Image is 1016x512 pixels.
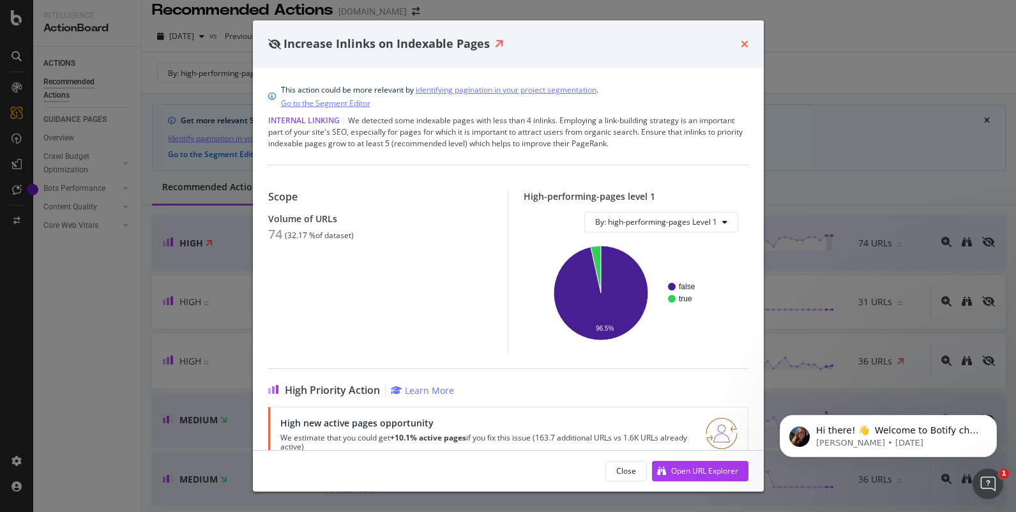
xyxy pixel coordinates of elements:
[616,465,636,476] div: Close
[268,115,340,126] span: Internal Linking
[605,461,647,481] button: Close
[268,83,748,110] div: info banner
[416,83,596,96] a: identifying pagination in your project segmentation
[280,418,690,428] div: High new active pages opportunity
[595,216,717,227] span: By: high-performing-pages Level 1
[268,115,748,149] div: We detected some indexable pages with less than 4 inlinks. Employing a link-building strategy is ...
[524,191,748,202] div: High-performing-pages level 1
[761,388,1016,478] iframe: Intercom notifications message
[973,469,1003,499] iframe: Intercom live chat
[679,294,692,303] text: true
[999,469,1009,479] span: 1
[596,325,614,332] text: 96.5%
[741,36,748,52] div: times
[671,465,738,476] div: Open URL Explorer
[342,115,346,126] span: |
[285,384,380,396] span: High Priority Action
[584,212,738,232] button: By: high-performing-pages Level 1
[534,243,738,343] svg: A chart.
[390,432,466,443] strong: +10.1% active pages
[285,231,354,240] div: ( 32.17 % of dataset )
[391,384,454,396] a: Learn More
[652,461,748,481] button: Open URL Explorer
[280,433,690,451] p: We estimate that you could get if you fix this issue (163.7 additional URLs vs 1.6K URLs already ...
[281,96,370,110] a: Go to the Segment Editor
[268,191,492,203] div: Scope
[268,39,281,49] div: eye-slash
[268,213,492,224] div: Volume of URLs
[268,227,282,242] div: 74
[706,418,738,449] img: RO06QsNG.png
[253,20,764,492] div: modal
[281,83,598,110] div: This action could be more relevant by .
[284,36,490,51] span: Increase Inlinks on Indexable Pages
[679,282,695,291] text: false
[405,384,454,396] div: Learn More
